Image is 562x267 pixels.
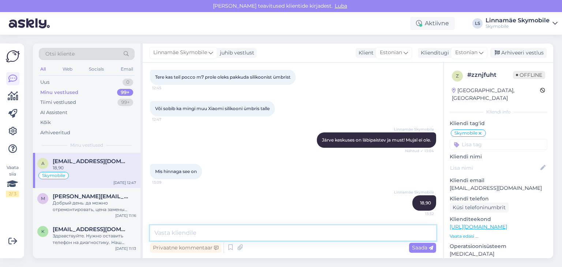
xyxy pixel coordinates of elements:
span: 18,90 [420,200,431,206]
div: Tiimi vestlused [40,99,76,106]
span: Otsi kliente [45,50,75,58]
p: [EMAIL_ADDRESS][DOMAIN_NAME] [450,184,547,192]
div: Arhiveeri vestlus [490,48,547,58]
span: Offline [513,71,545,79]
span: 13:32 [406,211,434,217]
p: Kliendi tag'id [450,120,547,127]
span: kristjan.truu@tptlive.ee [53,226,129,233]
span: Tere kas teil pocco m7 prole oleks pakkuda silikoonist ümbrist [155,74,291,80]
div: Klienditugi [418,49,449,57]
span: Luba [333,3,349,9]
div: 99+ [117,99,133,106]
p: Kliendi email [450,177,547,184]
div: juhib vestlust [217,49,254,57]
span: Linnamäe Skymobile [153,49,207,57]
div: Email [119,64,135,74]
div: Kõik [40,119,51,126]
p: Kliendi telefon [450,195,547,203]
span: martti@eok.ee [53,193,129,200]
span: 12:45 [152,85,180,91]
div: Добрый день. да можно отремонтировать, цена замены гнезда зарядки 65 евро [53,200,136,213]
span: Linnamäe Skymobile [394,127,434,132]
div: Minu vestlused [40,89,78,96]
span: z [456,73,459,79]
div: Uus [40,79,49,86]
p: Vaata edasi ... [450,233,547,240]
div: Skymobile [486,23,550,29]
div: Здравствуйте. Нужно оставить телефон на диагностику. Наш техник посмотрит и скажет вам в чём проб... [53,233,136,246]
span: 12:47 [152,117,180,122]
div: Klient [356,49,374,57]
p: [MEDICAL_DATA] [450,250,547,258]
div: 18,90 [53,165,136,171]
span: Mis hinnaga see on [155,169,197,174]
div: Socials [87,64,105,74]
span: Estonian [380,49,402,57]
div: # zznjfuht [467,71,513,79]
img: Askly Logo [6,49,20,63]
div: 0 [123,79,133,86]
div: [DATE] 12:47 [113,180,136,185]
span: Nähtud ✓ 13:04 [405,148,434,154]
span: Või sobib ka mingi muu Xiaomi silikooni ümbris talle [155,106,270,111]
div: 99+ [117,89,133,96]
span: m [41,196,45,201]
div: AI Assistent [40,109,67,116]
span: a [41,161,45,166]
div: Privaatne kommentaar [150,243,221,253]
div: Aktiivne [410,17,455,30]
a: [URL][DOMAIN_NAME] [450,223,507,230]
p: Kliendi nimi [450,153,547,161]
div: Kliendi info [450,109,547,115]
span: anu.reismaa89@gmail.com [53,158,129,165]
span: 13:09 [152,180,180,185]
span: Minu vestlused [70,142,103,148]
div: [GEOGRAPHIC_DATA], [GEOGRAPHIC_DATA] [452,87,540,102]
div: [DATE] 11:16 [115,213,136,218]
span: Saada [412,244,433,251]
span: Estonian [455,49,477,57]
div: 2 / 3 [6,191,19,197]
span: k [41,229,45,234]
span: Skymobile [454,131,477,135]
div: [DATE] 11:13 [115,246,136,251]
div: Küsi telefoninumbrit [450,203,509,213]
input: Lisa nimi [450,164,539,172]
p: Operatsioonisüsteem [450,242,547,250]
span: Järve keskuses on läbipaistev ja must! Mujal ei ole. [322,137,431,143]
div: Web [61,64,74,74]
div: Vaata siia [6,164,19,197]
span: Skymobile [42,173,65,178]
span: Linnamäe Skymobile [394,189,434,195]
a: Linnamäe SkymobileSkymobile [486,18,558,29]
input: Lisa tag [450,139,547,150]
div: LS [472,18,483,29]
div: Arhiveeritud [40,129,70,136]
p: Klienditeekond [450,215,547,223]
div: All [39,64,47,74]
div: Linnamäe Skymobile [486,18,550,23]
